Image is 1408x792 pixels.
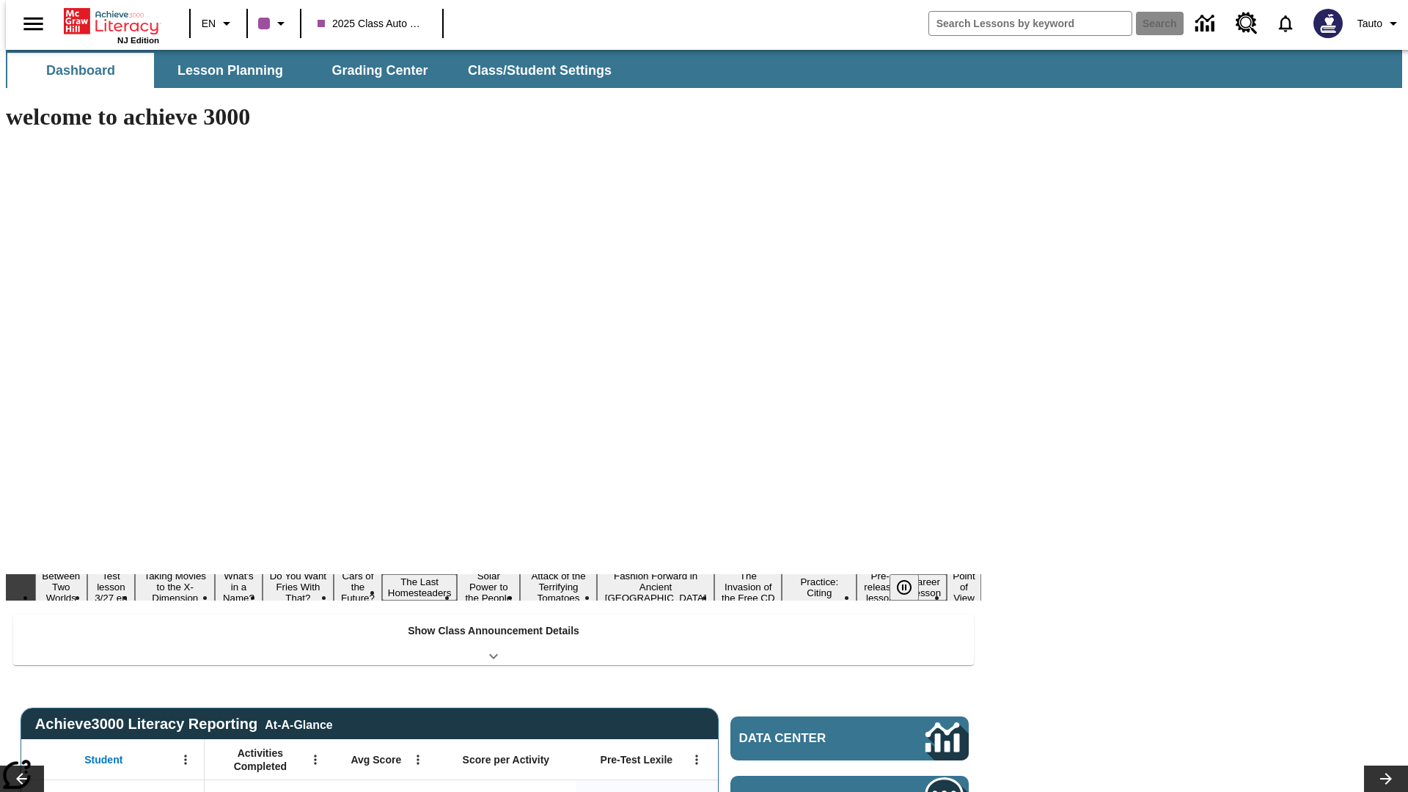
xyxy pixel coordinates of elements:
div: SubNavbar [6,50,1402,88]
a: Resource Center, Will open in new tab [1227,4,1266,43]
img: Avatar [1313,9,1343,38]
button: Slide 1 Between Two Worlds [35,568,87,606]
button: Slide 3 Taking Movies to the X-Dimension [135,568,215,606]
button: Slide 15 Point of View [947,568,981,606]
button: Slide 4 What's in a Name? [215,568,262,606]
span: Achieve3000 Literacy Reporting [35,716,333,733]
span: Score per Activity [463,753,550,766]
button: Pause [890,574,919,601]
a: Data Center [730,716,969,760]
button: Select a new avatar [1305,4,1352,43]
span: Avg Score [351,753,401,766]
button: Slide 11 The Invasion of the Free CD [714,568,782,606]
div: Pause [890,574,934,601]
span: EN [202,16,216,32]
div: At-A-Glance [265,716,332,732]
button: Profile/Settings [1352,10,1408,37]
button: Open Menu [175,749,197,771]
span: Student [84,753,122,766]
p: Show Class Announcement Details [408,623,579,639]
button: Slide 12 Mixed Practice: Citing Evidence [782,563,857,612]
button: Slide 9 Attack of the Terrifying Tomatoes [520,568,597,606]
button: Grading Center [307,53,453,88]
input: search field [929,12,1132,35]
button: Language: EN, Select a language [195,10,242,37]
span: Activities Completed [212,747,309,773]
a: Home [64,7,159,36]
button: Slide 5 Do You Want Fries With That? [263,568,334,606]
button: Open Menu [304,749,326,771]
span: 2025 Class Auto Grade 13 [318,16,426,32]
button: Lesson Planning [157,53,304,88]
span: Tauto [1357,16,1382,32]
button: Dashboard [7,53,154,88]
button: Open Menu [686,749,708,771]
button: Open side menu [12,2,55,45]
button: Lesson carousel, Next [1364,766,1408,792]
span: Data Center [739,731,876,746]
button: Slide 7 The Last Homesteaders [382,574,458,601]
button: Slide 6 Cars of the Future? [334,568,382,606]
button: Slide 13 Pre-release lesson [857,568,903,606]
h1: welcome to achieve 3000 [6,103,981,131]
button: Class color is purple. Change class color [252,10,296,37]
a: Notifications [1266,4,1305,43]
button: Open Menu [407,749,429,771]
button: Slide 8 Solar Power to the People [457,568,520,606]
button: Class/Student Settings [456,53,623,88]
span: Pre-Test Lexile [601,753,673,766]
a: Data Center [1187,4,1227,44]
span: NJ Edition [117,36,159,45]
div: SubNavbar [6,53,625,88]
div: Show Class Announcement Details [13,615,974,665]
button: Slide 10 Fashion Forward in Ancient Rome [597,568,714,606]
div: Home [64,5,159,45]
button: Slide 2 Test lesson 3/27 en [87,568,136,606]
